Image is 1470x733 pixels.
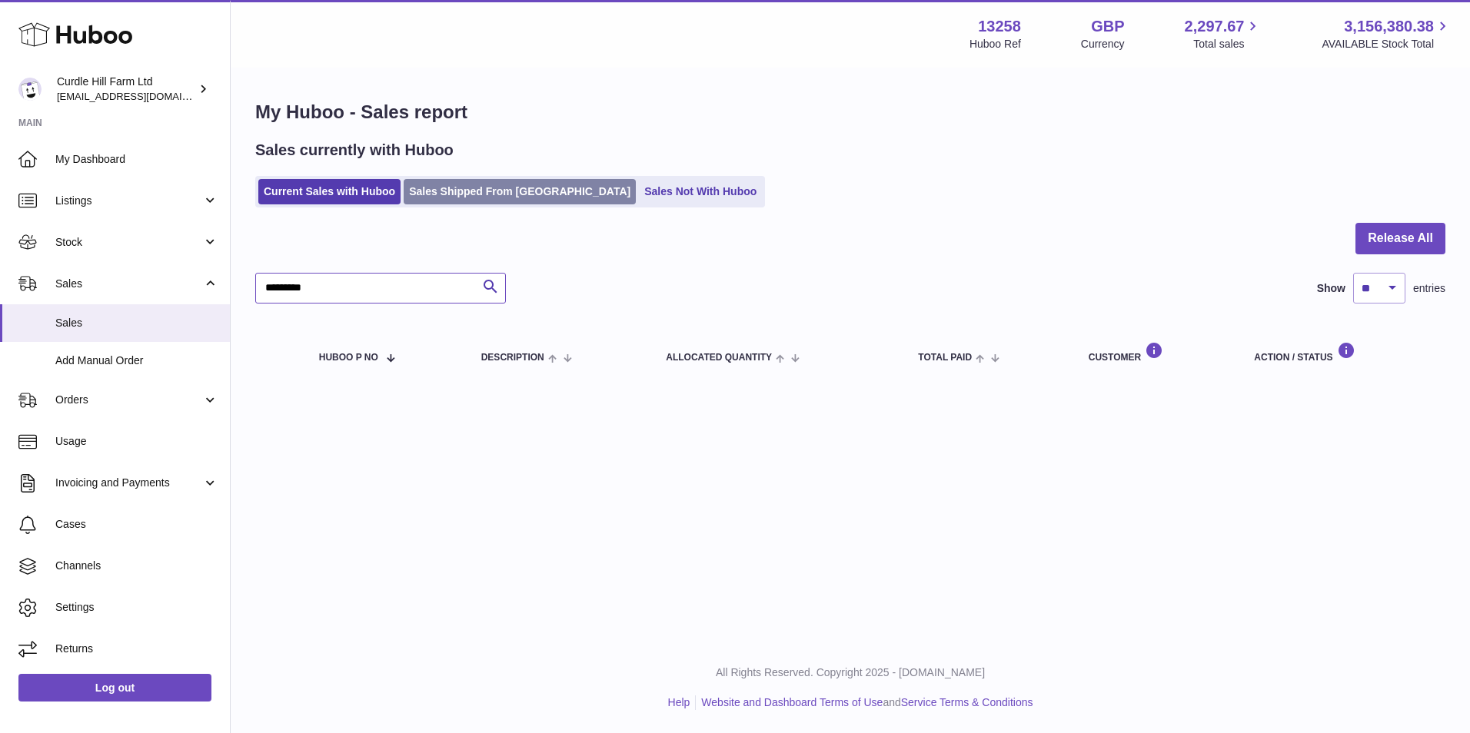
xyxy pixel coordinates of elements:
[1091,16,1124,37] strong: GBP
[1355,223,1445,254] button: Release All
[18,674,211,701] a: Log out
[1089,342,1224,363] div: Customer
[55,353,218,368] span: Add Manual Order
[255,140,454,161] h2: Sales currently with Huboo
[55,277,202,291] span: Sales
[55,559,218,573] span: Channels
[1185,16,1245,37] span: 2,297.67
[1322,37,1452,51] span: AVAILABLE Stock Total
[57,75,195,104] div: Curdle Hill Farm Ltd
[639,179,762,204] a: Sales Not With Huboo
[243,665,1458,680] p: All Rights Reserved. Copyright 2025 - [DOMAIN_NAME]
[55,642,218,656] span: Returns
[978,16,1021,37] strong: 13258
[319,353,378,363] span: Huboo P no
[55,434,218,449] span: Usage
[55,600,218,615] span: Settings
[258,179,401,204] a: Current Sales with Huboo
[1413,281,1445,296] span: entries
[1254,342,1430,363] div: Action / Status
[969,37,1021,51] div: Huboo Ref
[255,100,1445,124] h1: My Huboo - Sales report
[55,152,218,167] span: My Dashboard
[666,353,772,363] span: ALLOCATED Quantity
[1344,16,1434,37] span: 3,156,380.38
[696,695,1033,710] li: and
[55,476,202,490] span: Invoicing and Payments
[404,179,636,204] a: Sales Shipped From [GEOGRAPHIC_DATA]
[1322,16,1452,51] a: 3,156,380.38 AVAILABLE Stock Total
[55,194,202,208] span: Listings
[1081,37,1125,51] div: Currency
[668,696,690,708] a: Help
[481,353,544,363] span: Description
[55,316,218,330] span: Sales
[18,78,42,101] img: internalAdmin-13258@internal.huboo.com
[1317,281,1345,296] label: Show
[55,517,218,532] span: Cases
[55,393,202,407] span: Orders
[701,696,883,708] a: Website and Dashboard Terms of Use
[1193,37,1262,51] span: Total sales
[901,696,1033,708] a: Service Terms & Conditions
[55,235,202,250] span: Stock
[1185,16,1262,51] a: 2,297.67 Total sales
[918,353,972,363] span: Total paid
[57,90,226,102] span: [EMAIL_ADDRESS][DOMAIN_NAME]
